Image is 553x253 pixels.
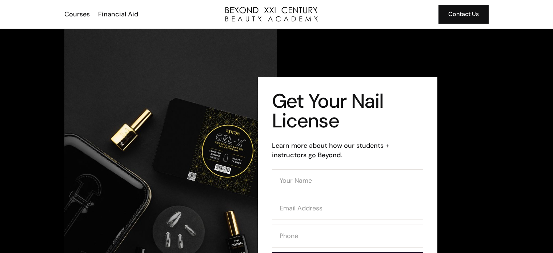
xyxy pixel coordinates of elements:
div: Contact Us [448,9,479,19]
a: Financial Aid [93,9,142,19]
a: Contact Us [438,5,489,24]
h6: Learn more about how our students + instructors go Beyond. [272,141,423,160]
a: Courses [60,9,93,19]
div: Financial Aid [98,9,138,19]
a: home [225,7,318,21]
input: Phone [272,225,423,248]
h1: Get Your Nail License [272,91,423,131]
input: Email Address [272,197,423,220]
input: Your Name [272,169,423,192]
div: Courses [64,9,90,19]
